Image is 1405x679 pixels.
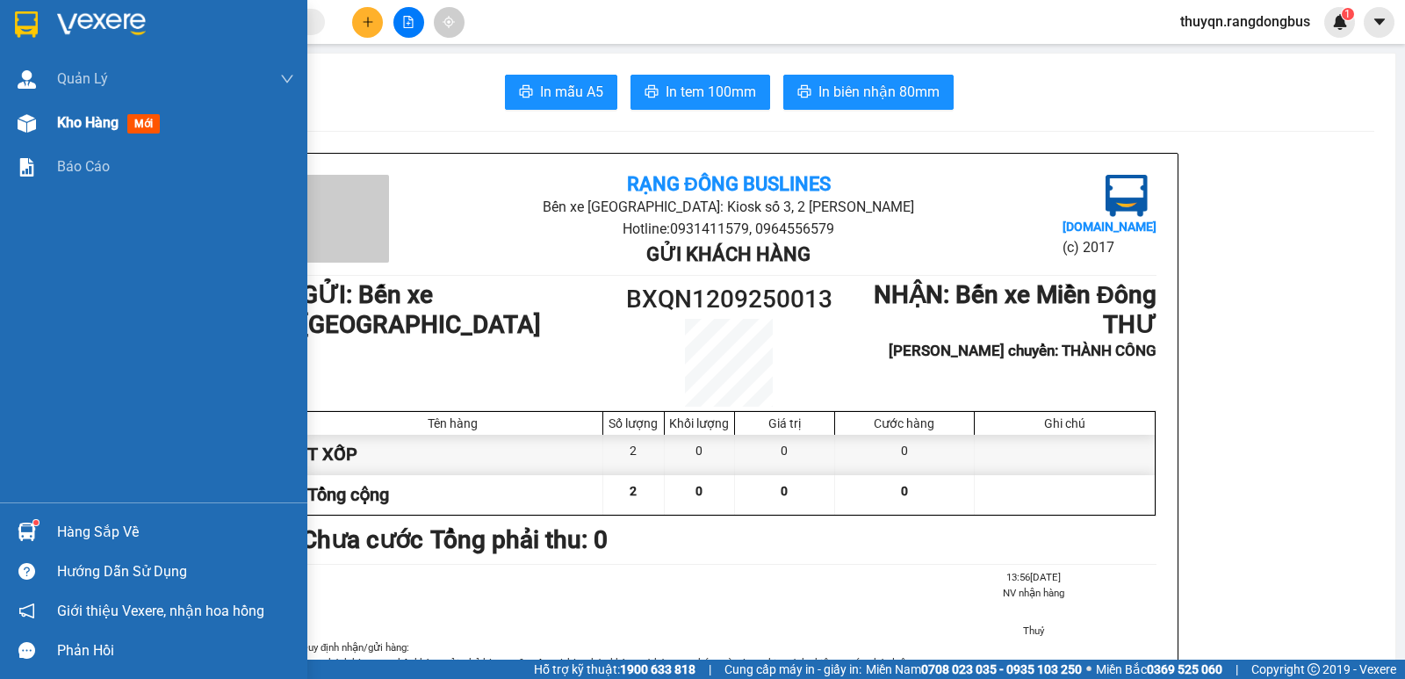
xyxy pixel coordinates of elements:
[430,525,608,554] b: Tổng phải thu: 0
[620,662,695,676] strong: 1900 633 818
[18,603,35,619] span: notification
[709,660,711,679] span: |
[911,585,1156,601] li: NV nhận hàng
[695,484,702,498] span: 0
[15,17,42,35] span: Gửi:
[874,280,1156,309] b: NHẬN : Bến xe Miền Đông
[352,7,383,38] button: plus
[630,75,770,110] button: printerIn tem 100mm
[979,416,1150,430] div: Ghi chú
[15,11,38,38] img: logo-vxr
[866,660,1082,679] span: Miền Nam
[15,15,193,57] div: Bến xe [GEOGRAPHIC_DATA]
[1096,660,1222,679] span: Miền Bắc
[443,196,1013,218] li: Bến xe [GEOGRAPHIC_DATA]: Kiosk số 3, 2 [PERSON_NAME]
[443,16,455,28] span: aim
[603,435,665,474] div: 2
[835,435,975,474] div: 0
[57,114,119,131] span: Kho hàng
[836,310,1156,340] h1: THƯ
[1372,14,1387,30] span: caret-down
[911,623,1156,639] li: Thuỷ
[608,416,659,430] div: Số lượng
[307,484,389,505] span: Tổng cộng
[901,484,908,498] span: 0
[1147,662,1222,676] strong: 0369 525 060
[839,416,969,430] div: Cước hàng
[666,81,756,103] span: In tem 100mm
[280,72,294,86] span: down
[205,15,347,57] div: Bến xe Miền Đông
[1308,663,1320,675] span: copyright
[665,435,735,474] div: 0
[1166,11,1324,33] span: thuyqn.rangdongbus
[1364,7,1394,38] button: caret-down
[797,84,811,101] span: printer
[646,243,811,265] b: Gửi khách hàng
[505,75,617,110] button: printerIn mẫu A5
[18,642,35,659] span: message
[1086,666,1092,673] span: ⚪️
[18,523,36,541] img: warehouse-icon
[1342,8,1354,20] sup: 1
[307,416,598,430] div: Tên hàng
[57,638,294,664] div: Phản hồi
[540,81,603,103] span: In mẫu A5
[911,569,1156,585] li: 13:56[DATE]
[205,78,318,140] span: THÀNH CÔNG
[402,16,414,28] span: file-add
[18,563,35,580] span: question-circle
[57,155,110,177] span: Báo cáo
[18,158,36,177] img: solution-icon
[1344,8,1351,20] span: 1
[1236,660,1238,679] span: |
[630,484,637,498] span: 2
[735,435,835,474] div: 0
[434,7,465,38] button: aim
[57,519,294,545] div: Hàng sắp về
[1063,220,1156,234] b: [DOMAIN_NAME]
[889,342,1156,359] b: [PERSON_NAME] chuyển: THÀNH CÔNG
[443,218,1013,240] li: Hotline: 0931411579, 0964556579
[303,435,603,474] div: T XỐP
[301,525,423,554] b: Chưa cước
[127,114,160,134] span: mới
[33,520,39,525] sup: 1
[534,660,695,679] span: Hỗ trợ kỹ thuật:
[627,173,831,195] b: Rạng Đông Buslines
[205,88,229,106] span: TC:
[645,84,659,101] span: printer
[57,559,294,585] div: Hướng dẫn sử dụng
[57,600,264,622] span: Giới thiệu Vexere, nhận hoa hồng
[1063,236,1156,258] li: (c) 2017
[669,416,730,430] div: Khối lượng
[781,484,788,498] span: 0
[362,16,374,28] span: plus
[921,662,1082,676] strong: 0708 023 035 - 0935 103 250
[18,114,36,133] img: warehouse-icon
[205,17,248,35] span: Nhận:
[1106,175,1148,217] img: logo.jpg
[205,57,347,78] div: THƯ
[1332,14,1348,30] img: icon-new-feature
[724,660,861,679] span: Cung cấp máy in - giấy in:
[18,70,36,89] img: warehouse-icon
[739,416,830,430] div: Giá trị
[301,280,541,339] b: GỬI : Bến xe [GEOGRAPHIC_DATA]
[319,655,1156,671] li: Khách hàng cam kết không gửi, chở hàng quốc cấm và hàng hóa không có hóa đơn chứng từ và tự chịu ...
[519,84,533,101] span: printer
[818,81,940,103] span: In biên nhận 80mm
[783,75,954,110] button: printerIn biên nhận 80mm
[393,7,424,38] button: file-add
[622,280,836,319] h1: BXQN1209250013
[57,68,108,90] span: Quản Lý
